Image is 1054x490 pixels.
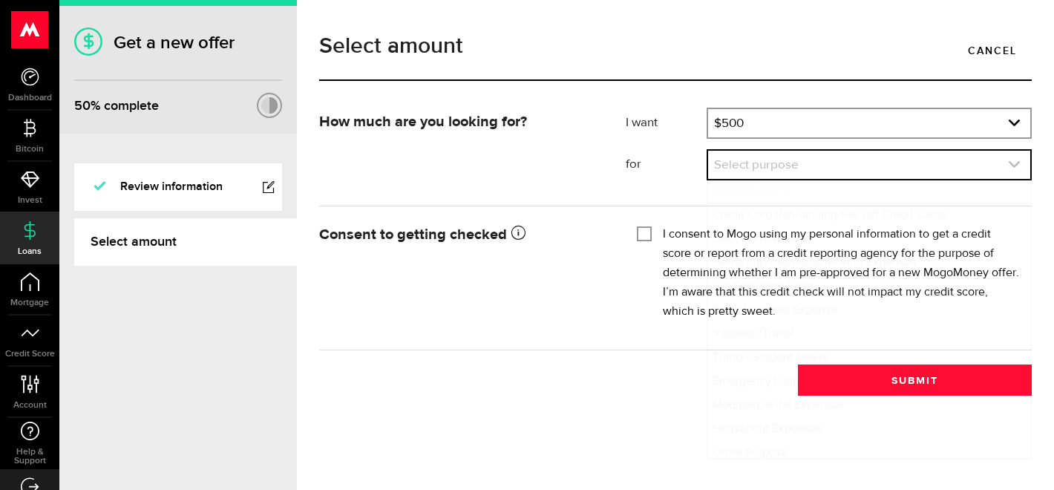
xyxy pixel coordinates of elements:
li: Select purpose [708,180,1030,203]
li: Car Financing/Loan [708,275,1030,298]
li: Emergency Loan [708,370,1030,393]
h1: Select amount [319,35,1032,57]
a: Select amount [74,218,297,266]
strong: Consent to getting checked [319,227,526,242]
button: Open LiveChat chat widget [12,6,56,50]
a: expand select [708,109,1030,137]
li: Household Expenses [708,417,1030,441]
a: Review information [74,163,282,211]
li: Tuition/Student Loans [708,346,1030,370]
div: % complete [74,93,159,120]
a: expand select [708,151,1030,179]
span: 50 [74,98,91,114]
a: Cancel [953,35,1032,66]
li: Medical/Dental Expenses [708,393,1030,417]
label: I consent to Mogo using my personal information to get a credit score or report from a credit rep... [663,225,1021,321]
strong: How much are you looking for? [319,114,527,129]
input: I consent to Mogo using my personal information to get a credit score or report from a credit rep... [637,225,652,240]
li: Vacation/Travel [708,322,1030,346]
label: for [626,156,707,174]
li: Small Business Expense [708,298,1030,322]
li: Debt Consolidation [708,227,1030,251]
h1: Get a new offer [74,32,282,53]
label: I want [626,114,707,132]
li: Credit Card Refinancing/Pay Off Credit Cards [708,203,1030,227]
li: Other Purpose [708,441,1030,465]
li: Home Improvements/Moving Expenses [708,251,1030,275]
